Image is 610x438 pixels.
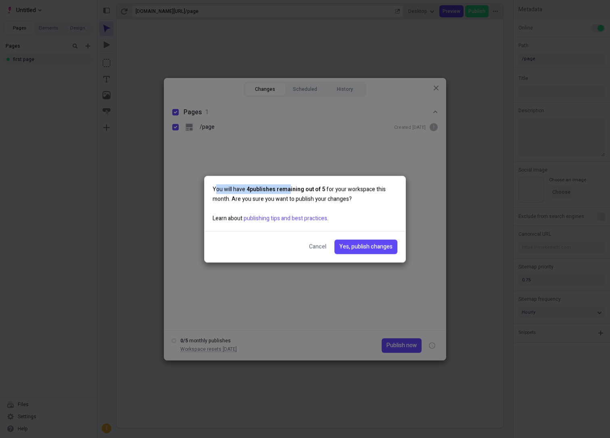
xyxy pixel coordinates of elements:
[247,185,325,193] span: 4 publishes remaining out of 5
[309,242,326,251] span: Cancel
[304,239,331,254] button: Cancel
[244,214,327,222] a: publishing tips and best practices
[213,185,386,222] span: You will have for your workspace this month. Are you sure you want to publish your changes? Learn...
[334,239,397,254] button: Yes, publish changes
[339,242,393,251] span: Yes, publish changes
